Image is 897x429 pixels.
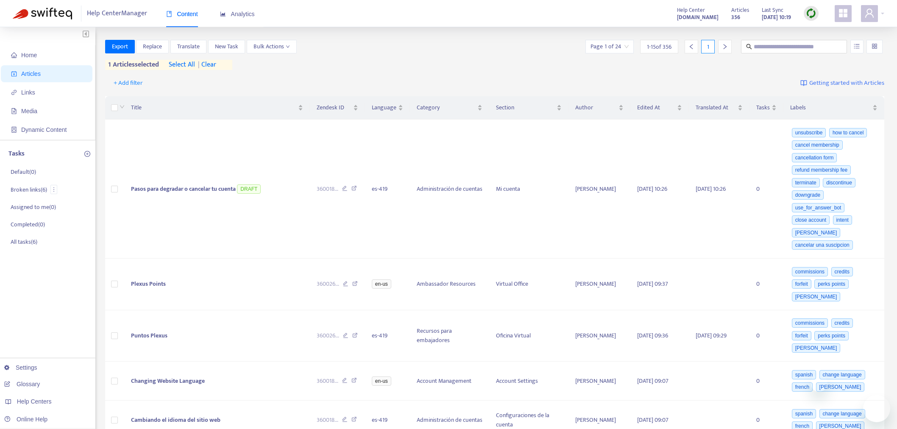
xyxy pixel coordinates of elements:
img: Swifteq [13,8,72,19]
span: en-us [372,279,391,289]
span: Links [21,89,35,96]
span: cancelar una suscipcion [792,240,853,250]
span: perks points [814,331,849,340]
span: Author [575,103,617,112]
p: Tasks [8,149,25,159]
span: spanish [792,409,816,418]
span: [DATE] 09:36 [637,331,668,340]
span: Getting started with Articles [809,78,884,88]
span: Replace [143,42,162,51]
span: Zendesk ID [317,103,351,112]
span: Translated At [696,103,736,112]
span: Plexus Points [131,279,166,289]
span: Tasks [756,103,770,112]
span: 1 - 15 of 356 [647,42,671,51]
span: commissions [792,267,828,276]
span: credits [831,318,853,328]
span: change language [819,370,865,379]
button: more [50,185,57,194]
span: search [746,44,752,50]
span: Home [21,52,37,58]
td: Recursos para embajadores [410,310,489,362]
span: down [120,104,125,109]
button: Bulk Actionsdown [247,40,297,53]
button: Export [105,40,135,53]
span: Last Sync [762,6,783,15]
button: Replace [136,40,169,53]
span: | [198,59,200,70]
span: 360026 ... [317,279,339,289]
span: clear [195,60,216,70]
span: appstore [838,8,848,18]
p: Broken links ( 6 ) [11,185,47,194]
strong: [DOMAIN_NAME] [677,13,719,22]
span: 360018 ... [317,184,338,194]
th: Zendesk ID [310,96,365,120]
td: Account Management [410,362,489,401]
span: unsubscribe [792,128,826,137]
td: [PERSON_NAME] [568,362,630,401]
td: 0 [749,259,783,310]
span: en-us [372,376,391,386]
span: account-book [11,71,17,77]
span: link [11,89,17,95]
span: unordered-list [854,43,860,49]
span: [PERSON_NAME] [792,228,841,237]
div: 1 [701,40,715,53]
span: Media [21,108,37,114]
a: Online Help [4,416,47,423]
span: 360018 ... [317,415,338,425]
span: close account [792,215,830,225]
span: Pasos para degradar o cancelar tu cuenta [131,184,236,194]
span: Articles [731,6,749,15]
span: New Task [215,42,238,51]
span: french [792,382,813,392]
span: 360026 ... [317,331,339,340]
span: Analytics [220,11,255,17]
td: es-419 [365,120,410,259]
th: Title [124,96,310,120]
td: 0 [749,310,783,362]
span: area-chart [220,11,226,17]
img: image-link [800,80,807,86]
span: Bulk Actions [253,42,290,51]
p: Completed ( 0 ) [11,220,45,229]
span: discontinue [823,178,855,187]
span: Changing Website Language [131,376,205,386]
a: Getting started with Articles [800,76,884,90]
span: perks points [814,279,849,289]
span: Labels [790,103,871,112]
span: down [286,45,290,49]
td: Virtual Office [489,259,568,310]
td: 0 [749,362,783,401]
td: [PERSON_NAME] [568,120,630,259]
span: left [688,44,694,50]
td: Administración de cuentas [410,120,489,259]
span: home [11,52,17,58]
span: spanish [792,370,816,379]
td: Mi cuenta [489,120,568,259]
strong: 356 [731,13,740,22]
span: [PERSON_NAME] [792,343,841,353]
button: + Add filter [107,76,149,90]
button: New Task [208,40,245,53]
span: intent [833,215,852,225]
span: Language [372,103,396,112]
th: Translated At [689,96,749,120]
a: Glossary [4,381,40,387]
span: [DATE] 09:07 [637,376,669,386]
span: Articles [21,70,41,77]
th: Labels [783,96,884,120]
span: [DATE] 10:26 [637,184,667,194]
span: Title [131,103,297,112]
th: Author [568,96,630,120]
span: + Add filter [114,78,143,88]
button: Translate [170,40,206,53]
span: how to cancel [829,128,867,137]
span: 360018 ... [317,376,338,386]
span: DRAFT [237,184,261,194]
span: Content [166,11,198,17]
th: Edited At [630,96,689,120]
td: es-419 [365,310,410,362]
th: Section [489,96,568,120]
